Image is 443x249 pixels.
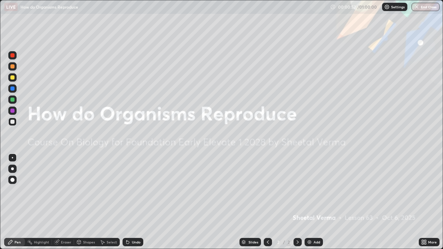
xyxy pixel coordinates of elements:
img: end-class-cross [414,4,419,10]
div: 2 [287,239,291,245]
div: Add [314,240,320,244]
div: Pen [15,240,21,244]
div: More [428,240,437,244]
div: / [283,240,285,244]
p: LIVE [6,4,16,10]
p: Settings [391,5,405,9]
img: add-slide-button [307,239,312,245]
div: Slides [248,240,258,244]
div: Shapes [83,240,95,244]
div: Highlight [34,240,49,244]
div: Select [107,240,117,244]
div: Eraser [61,240,71,244]
div: Undo [132,240,141,244]
img: class-settings-icons [384,4,390,10]
p: How do Organisms Reproduce [20,4,78,10]
div: 2 [275,240,282,244]
button: End Class [412,3,440,11]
